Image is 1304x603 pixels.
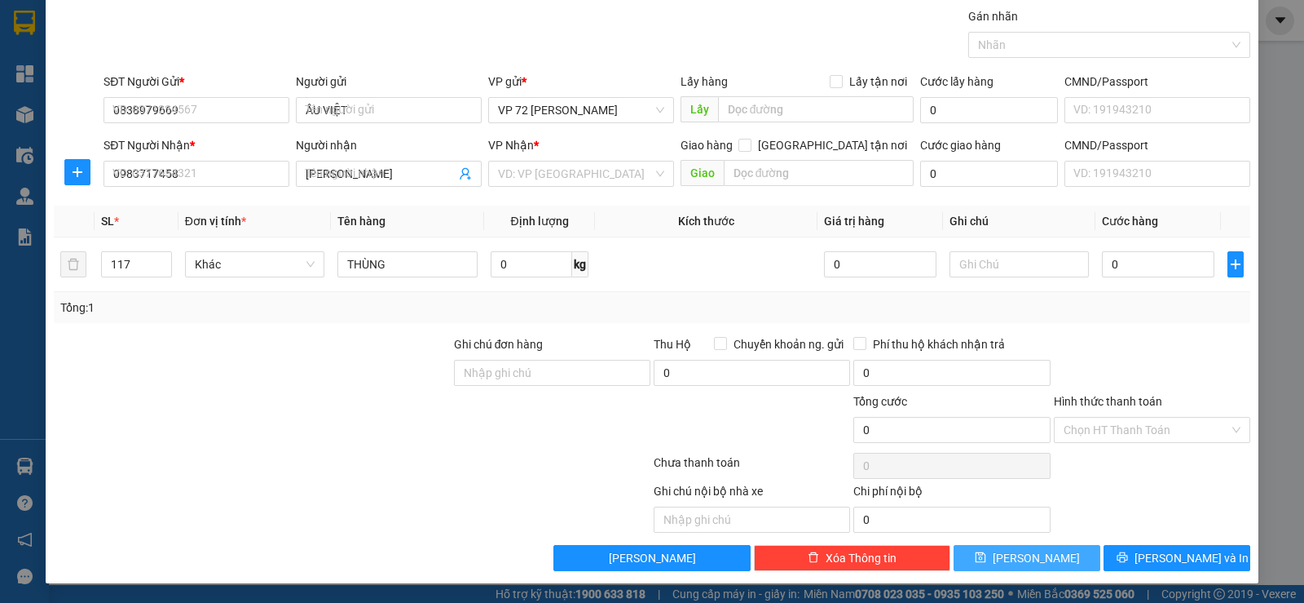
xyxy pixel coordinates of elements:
[296,136,482,154] div: Người nhận
[654,507,850,533] input: Nhập ghi chú
[943,206,1096,237] th: Ghi chú
[853,395,907,408] span: Tổng cước
[866,335,1011,353] span: Phí thu hộ khách nhận trả
[65,166,90,179] span: plus
[185,215,246,228] span: Đơn vị tính
[920,139,1001,152] label: Cước giao hàng
[751,136,914,154] span: [GEOGRAPHIC_DATA] tận nơi
[60,299,504,317] div: Tổng: 1
[654,482,850,507] div: Ghi chú nội bộ nhà xe
[968,10,1018,23] label: Gán nhãn
[681,160,724,186] span: Giao
[718,96,914,122] input: Dọc đường
[843,73,914,91] span: Lấy tận nơi
[754,545,950,571] button: deleteXóa Thông tin
[993,549,1080,567] span: [PERSON_NAME]
[510,215,568,228] span: Định lượng
[826,549,896,567] span: Xóa Thông tin
[1134,549,1249,567] span: [PERSON_NAME] và In
[1102,215,1158,228] span: Cước hàng
[337,215,385,228] span: Tên hàng
[1054,395,1162,408] label: Hình thức thanh toán
[1064,136,1250,154] div: CMND/Passport
[654,338,691,351] span: Thu Hộ
[104,73,289,91] div: SĐT Người Gửi
[681,75,728,88] span: Lấy hàng
[64,159,90,185] button: plus
[1104,545,1250,571] button: printer[PERSON_NAME] và In
[727,335,850,353] span: Chuyển khoản ng. gửi
[1064,73,1250,91] div: CMND/Passport
[678,215,734,228] span: Kích thước
[337,251,478,277] input: VD: Bàn, Ghế
[195,252,315,277] span: Khác
[488,73,674,91] div: VP gửi
[454,360,650,386] input: Ghi chú đơn hàng
[60,251,86,277] button: delete
[1227,251,1244,277] button: plus
[104,136,289,154] div: SĐT Người Nhận
[954,545,1100,571] button: save[PERSON_NAME]
[609,549,696,567] span: [PERSON_NAME]
[808,552,819,565] span: delete
[724,160,914,186] input: Dọc đường
[1117,552,1128,565] span: printer
[488,139,534,152] span: VP Nhận
[681,139,733,152] span: Giao hàng
[101,215,114,228] span: SL
[459,167,472,180] span: user-add
[296,73,482,91] div: Người gửi
[920,97,1058,123] input: Cước lấy hàng
[975,552,986,565] span: save
[498,98,664,122] span: VP 72 Phan Trọng Tuệ
[1228,258,1243,271] span: plus
[454,338,544,351] label: Ghi chú đơn hàng
[853,482,1050,507] div: Chi phí nội bộ
[681,96,718,122] span: Lấy
[572,251,588,277] span: kg
[652,454,852,482] div: Chưa thanh toán
[824,215,884,228] span: Giá trị hàng
[824,251,936,277] input: 0
[920,75,993,88] label: Cước lấy hàng
[920,161,1058,187] input: Cước giao hàng
[553,545,750,571] button: [PERSON_NAME]
[949,251,1090,277] input: Ghi Chú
